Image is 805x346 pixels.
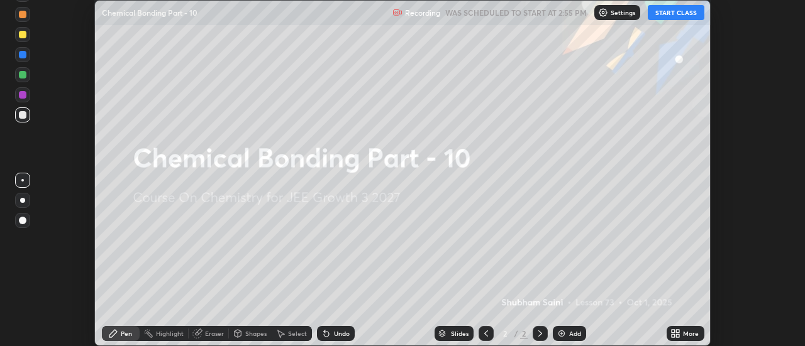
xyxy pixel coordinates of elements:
img: recording.375f2c34.svg [392,8,402,18]
p: Chemical Bonding Part - 10 [102,8,197,18]
div: / [514,330,518,337]
div: Slides [451,330,469,337]
img: add-slide-button [557,328,567,338]
div: Highlight [156,330,184,337]
p: Recording [405,8,440,18]
div: Pen [121,330,132,337]
img: class-settings-icons [598,8,608,18]
div: Undo [334,330,350,337]
div: More [683,330,699,337]
div: 2 [499,330,511,337]
p: Settings [611,9,635,16]
div: 2 [520,328,528,339]
div: Add [569,330,581,337]
div: Select [288,330,307,337]
h5: WAS SCHEDULED TO START AT 2:55 PM [445,7,587,18]
button: START CLASS [648,5,704,20]
div: Shapes [245,330,267,337]
div: Eraser [205,330,224,337]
